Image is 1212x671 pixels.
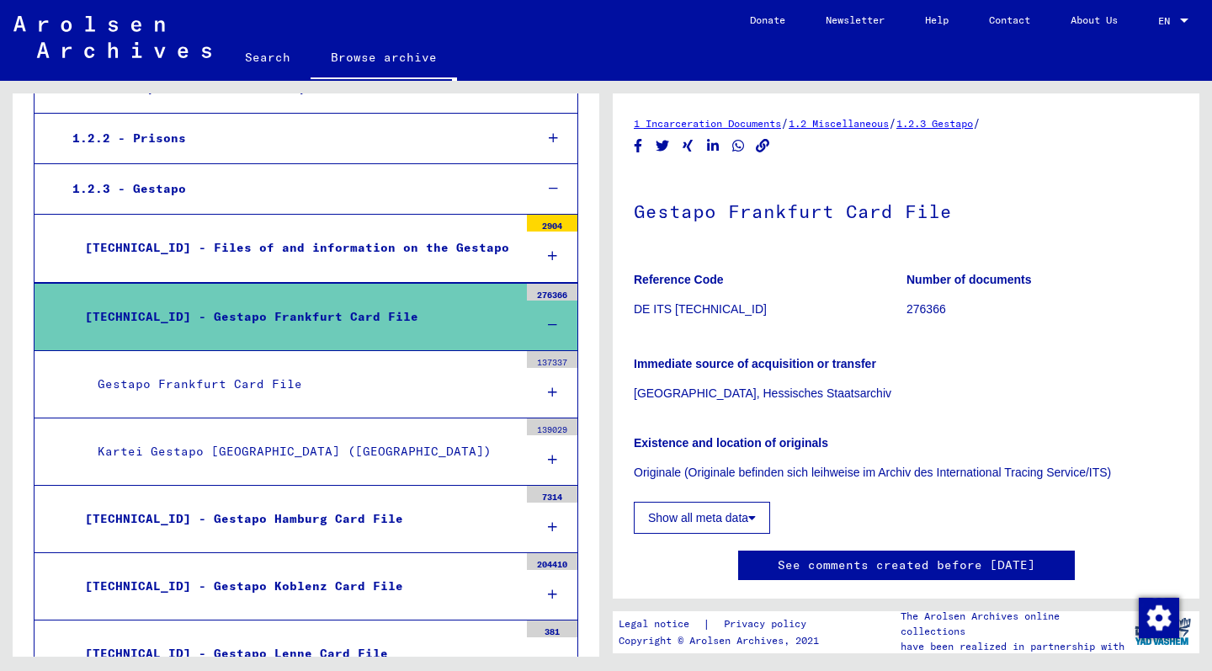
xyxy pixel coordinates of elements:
a: Privacy policy [710,615,827,633]
div: 139029 [527,418,577,435]
div: Kartei Gestapo [GEOGRAPHIC_DATA] ([GEOGRAPHIC_DATA]) [85,435,518,468]
span: / [781,115,789,130]
div: Change consent [1138,597,1178,637]
div: [TECHNICAL_ID] - Gestapo Hamburg Card File [72,503,518,535]
button: Show all meta data [634,502,770,534]
div: | [619,615,827,633]
p: The Arolsen Archives online collections [901,609,1126,639]
button: Share on Xing [679,136,697,157]
div: 2904 [527,215,577,232]
div: 7314 [527,486,577,503]
p: Originale (Originale befinden sich leihweise im Archiv des International Tracing Service/ITS) [634,464,1178,482]
p: have been realized in partnership with [901,639,1126,654]
a: 1.2 Miscellaneous [789,117,889,130]
a: 1.2.3 Gestapo [896,117,973,130]
button: Copy link [754,136,772,157]
div: 276366 [527,284,577,301]
p: DE ITS [TECHNICAL_ID] [634,301,906,318]
a: Browse archive [311,37,457,81]
div: [TECHNICAL_ID] - Gestapo Lenne Card File [72,637,518,670]
img: Arolsen_neg.svg [13,16,211,58]
span: / [973,115,981,130]
b: Number of documents [906,273,1032,286]
a: Search [225,37,311,77]
div: [TECHNICAL_ID] - Gestapo Koblenz Card File [72,570,518,603]
b: Existence and location of originals [634,436,828,450]
div: Gestapo Frankfurt Card File [85,368,518,401]
a: See comments created before [DATE] [778,557,1035,574]
span: EN [1158,15,1177,27]
p: 276366 [906,301,1178,318]
a: Legal notice [619,615,703,633]
button: Share on LinkedIn [704,136,722,157]
span: / [889,115,896,130]
b: Reference Code [634,273,724,286]
div: 1.2.2 - Prisons [60,122,520,155]
img: yv_logo.png [1131,610,1194,652]
b: Immediate source of acquisition or transfer [634,357,876,370]
div: 1.2.3 - Gestapo [60,173,520,205]
div: [TECHNICAL_ID] - Files of and information on the Gestapo [72,232,518,264]
a: 1 Incarceration Documents [634,117,781,130]
button: Share on Twitter [654,136,672,157]
img: Change consent [1139,598,1179,638]
div: [TECHNICAL_ID] - Gestapo Frankfurt Card File [72,301,518,333]
p: [GEOGRAPHIC_DATA], Hessisches Staatsarchiv [634,385,1178,402]
button: Share on WhatsApp [730,136,747,157]
div: 137337 [527,351,577,368]
p: Copyright © Arolsen Archives, 2021 [619,633,827,648]
button: Share on Facebook [630,136,647,157]
h1: Gestapo Frankfurt Card File [634,173,1178,247]
div: 381 [527,620,577,637]
div: 204410 [527,553,577,570]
